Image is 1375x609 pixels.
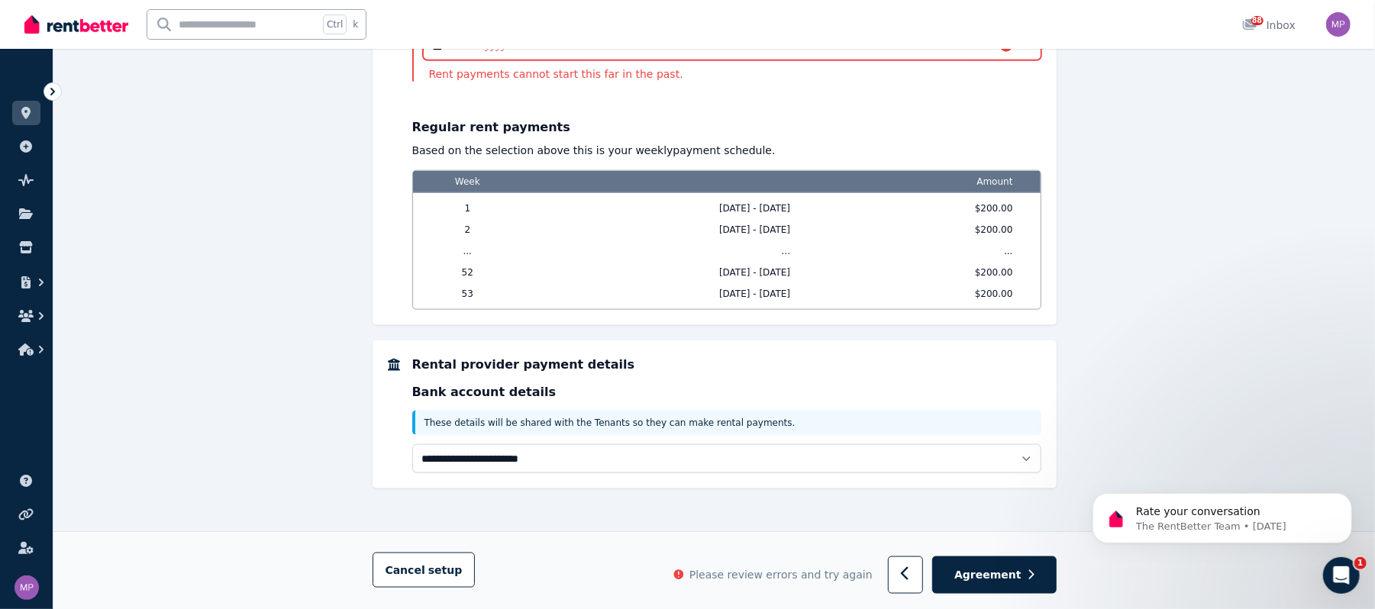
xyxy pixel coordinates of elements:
[422,224,514,236] span: 2
[422,266,514,279] span: 52
[1070,461,1375,568] iframe: Intercom notifications message
[932,556,1056,594] button: Agreement
[386,564,463,576] span: Cancel
[353,18,358,31] span: k
[422,171,514,192] span: Week
[422,288,514,300] span: 53
[1251,16,1264,25] span: 88
[836,224,1018,236] span: $200.00
[522,266,827,279] span: [DATE] - [DATE]
[428,562,463,578] span: setup
[373,553,476,588] button: Cancelsetup
[522,202,827,214] span: [DATE] - [DATE]
[1326,12,1351,37] img: Mohammad Parvez
[522,224,827,236] span: [DATE] - [DATE]
[412,356,1041,374] h5: Rental provider payment details
[24,13,128,36] img: RentBetter
[323,14,347,34] span: Ctrl
[1354,557,1367,569] span: 1
[412,143,1041,158] p: Based on the selection above this is your weekly payment schedule.
[412,383,1041,401] p: Bank account details
[836,202,1018,214] span: $200.00
[689,567,873,582] span: Please review errors and try again
[422,202,514,214] span: 1
[423,66,1041,82] p: Rent payments cannot start this far in the past.
[522,288,827,300] span: [DATE] - [DATE]
[424,417,796,428] span: These details will be shared with the Tenants so they can make rental payments.
[836,245,1018,257] span: ...
[836,266,1018,279] span: $200.00
[1242,18,1296,33] div: Inbox
[1323,557,1360,594] iframe: Intercom live chat
[15,575,39,600] img: Mohammad Parvez
[954,567,1022,582] span: Agreement
[522,245,827,257] span: ...
[412,118,1041,137] p: Regular rent payments
[836,171,1018,192] span: Amount
[836,288,1018,300] span: $200.00
[422,245,514,257] span: ...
